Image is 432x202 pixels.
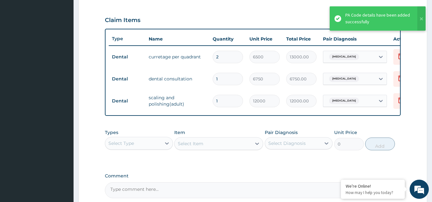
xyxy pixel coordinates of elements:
[145,91,209,110] td: scaling and polishing(adult)
[12,32,26,48] img: d_794563401_company_1708531726252_794563401
[105,17,140,24] h3: Claim Items
[320,33,390,45] th: Pair Diagnosis
[346,190,400,195] p: How may I help you today?
[105,173,401,179] label: Comment
[283,33,320,45] th: Total Price
[33,36,107,44] div: Chat with us now
[209,33,246,45] th: Quantity
[145,33,209,45] th: Name
[390,33,422,45] th: Actions
[109,95,145,107] td: Dental
[329,54,359,60] span: [MEDICAL_DATA]
[145,50,209,63] td: curretage per quadrant
[109,51,145,63] td: Dental
[145,72,209,85] td: dental consultation
[345,12,411,25] div: PA Code details have been added successfully
[246,33,283,45] th: Unit Price
[329,76,359,82] span: [MEDICAL_DATA]
[105,130,118,135] label: Types
[329,98,359,104] span: [MEDICAL_DATA]
[108,140,134,146] div: Select Type
[37,60,88,125] span: We're online!
[105,3,120,19] div: Minimize live chat window
[109,33,145,45] th: Type
[334,129,357,136] label: Unit Price
[365,138,395,150] button: Add
[268,140,306,146] div: Select Diagnosis
[109,73,145,85] td: Dental
[174,129,185,136] label: Item
[3,134,122,157] textarea: Type your message and hit 'Enter'
[346,183,400,189] div: We're Online!
[265,129,298,136] label: Pair Diagnosis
